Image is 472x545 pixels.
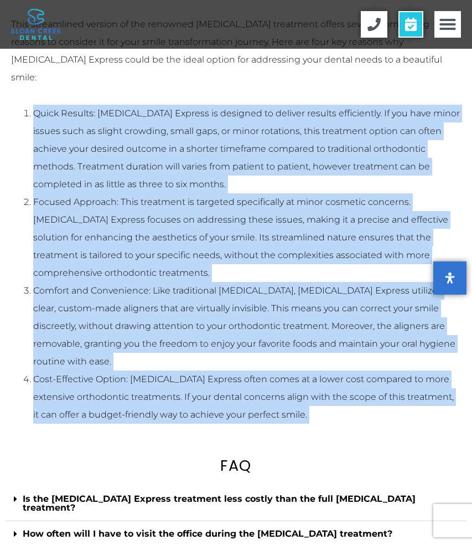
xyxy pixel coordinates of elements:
[33,193,461,282] li: Focused Approach: This treatment is targeted specifically at minor cosmetic concerns. [MEDICAL_DA...
[11,16,461,86] p: This streamlined version of the renowned [MEDICAL_DATA] treatment offers several compelling reaso...
[33,282,461,371] li: Comfort and Convenience: Like traditional [MEDICAL_DATA], [MEDICAL_DATA] Express utilizes clear, ...
[6,486,466,521] div: Is the [MEDICAL_DATA] Express treatment less costly than the full [MEDICAL_DATA] treatment?
[434,11,461,38] div: Menu Toggle
[33,105,461,193] li: Quick Results: [MEDICAL_DATA] Express is designed to deliver results efficiently. If you have min...
[6,457,466,475] h2: FAQ
[433,261,466,295] button: Open Accessibility Panel
[23,493,416,513] a: Is the [MEDICAL_DATA] Express treatment less costly than the full [MEDICAL_DATA] treatment?
[11,9,61,40] img: logo
[33,371,461,424] li: Cost-Effective Option: [MEDICAL_DATA] Express often comes at a lower cost compared to more extens...
[23,528,392,539] a: How often will I have to visit the office during the [MEDICAL_DATA] treatment?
